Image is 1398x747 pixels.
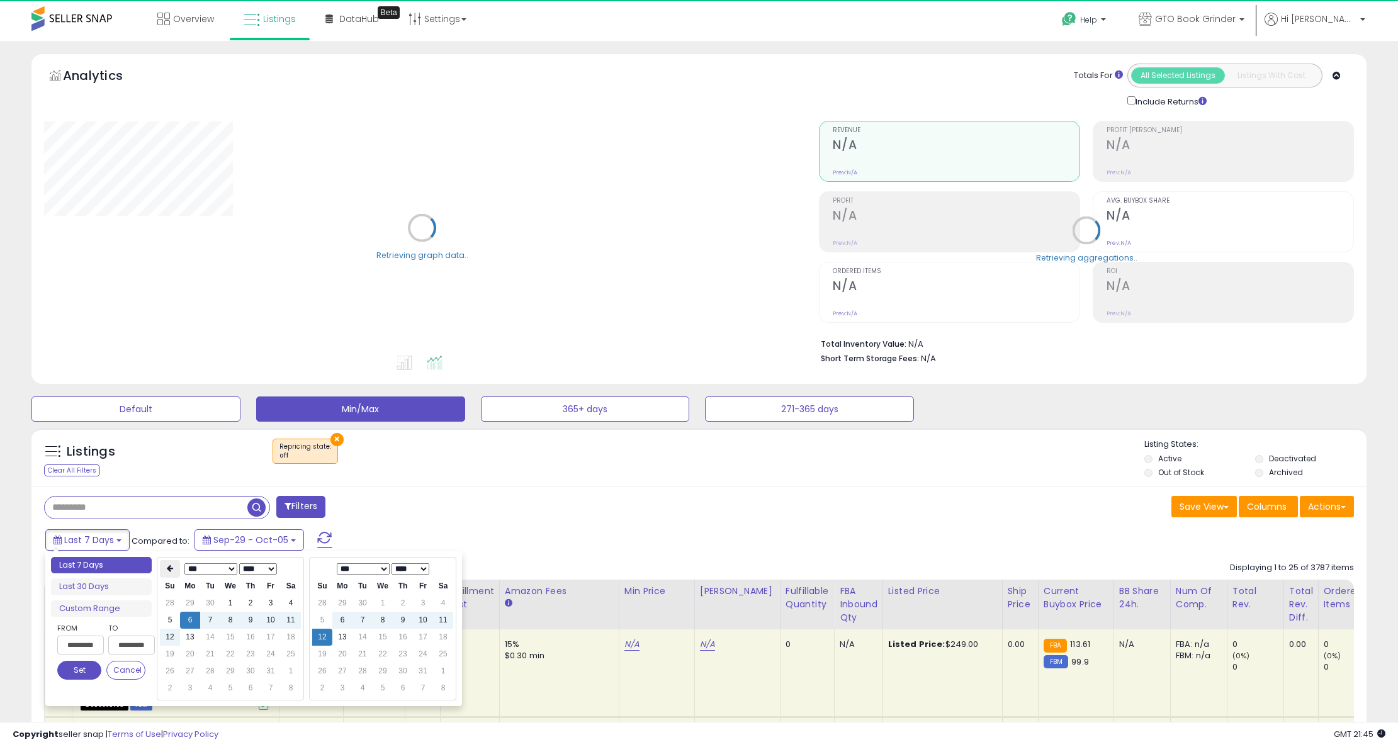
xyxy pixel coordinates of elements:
[433,646,453,663] td: 25
[1265,13,1365,41] a: Hi [PERSON_NAME]
[261,595,281,612] td: 3
[163,728,218,740] a: Privacy Policy
[446,585,494,611] div: Fulfillment Cost
[180,680,200,697] td: 3
[31,396,240,422] button: Default
[352,595,373,612] td: 30
[1334,728,1385,740] span: 2025-10-13 21:45 GMT
[352,663,373,680] td: 28
[332,595,352,612] td: 29
[1247,500,1287,513] span: Columns
[393,612,413,629] td: 9
[1155,13,1236,25] span: GTO Book Grinder
[433,612,453,629] td: 11
[160,663,180,680] td: 26
[481,396,690,422] button: 365+ days
[256,396,465,422] button: Min/Max
[332,680,352,697] td: 3
[1008,585,1033,611] div: Ship Price
[200,663,220,680] td: 28
[376,249,468,261] div: Retrieving graph data..
[180,629,200,646] td: 13
[220,629,240,646] td: 15
[1324,651,1341,661] small: (0%)
[1176,639,1217,650] div: FBA: n/a
[108,622,145,634] label: To
[700,585,775,598] div: [PERSON_NAME]
[281,595,301,612] td: 4
[45,529,130,551] button: Last 7 Days
[1289,639,1309,650] div: 0.00
[220,578,240,595] th: We
[160,629,180,646] td: 12
[352,680,373,697] td: 4
[281,663,301,680] td: 1
[312,646,332,663] td: 19
[13,728,59,740] strong: Copyright
[888,585,997,598] div: Listed Price
[240,680,261,697] td: 6
[433,629,453,646] td: 18
[373,578,393,595] th: We
[378,6,400,19] div: Tooltip anchor
[220,595,240,612] td: 1
[705,396,914,422] button: 271-365 days
[281,680,301,697] td: 8
[1289,585,1313,624] div: Total Rev. Diff.
[44,464,100,476] div: Clear All Filters
[261,663,281,680] td: 31
[332,663,352,680] td: 27
[160,612,180,629] td: 5
[413,663,433,680] td: 31
[1119,585,1165,611] div: BB Share 24h.
[1074,70,1123,82] div: Totals For
[160,646,180,663] td: 19
[240,612,261,629] td: 9
[505,639,609,650] div: 15%
[332,646,352,663] td: 20
[1070,638,1090,650] span: 113.61
[213,534,288,546] span: Sep-29 - Oct-05
[624,585,689,598] div: Min Price
[1008,639,1029,650] div: 0.00
[261,629,281,646] td: 17
[1224,67,1318,84] button: Listings With Cost
[200,595,220,612] td: 30
[180,612,200,629] td: 6
[1158,467,1204,478] label: Out of Stock
[240,629,261,646] td: 16
[240,663,261,680] td: 30
[240,595,261,612] td: 2
[352,646,373,663] td: 21
[888,638,945,650] b: Listed Price:
[312,595,332,612] td: 28
[57,622,101,634] label: From
[433,663,453,680] td: 1
[786,639,825,650] div: 0
[1324,585,1370,611] div: Ordered Items
[1300,496,1354,517] button: Actions
[786,585,829,611] div: Fulfillable Quantity
[51,557,152,574] li: Last 7 Days
[220,646,240,663] td: 22
[279,451,331,460] div: off
[180,663,200,680] td: 27
[63,67,147,87] h5: Analytics
[1269,453,1316,464] label: Deactivated
[281,612,301,629] td: 11
[200,612,220,629] td: 7
[57,661,101,680] button: Set
[1269,467,1303,478] label: Archived
[261,680,281,697] td: 7
[312,612,332,629] td: 5
[332,612,352,629] td: 6
[194,529,304,551] button: Sep-29 - Oct-05
[200,629,220,646] td: 14
[1131,67,1225,84] button: All Selected Listings
[700,638,715,651] a: N/A
[373,680,393,697] td: 5
[312,680,332,697] td: 2
[373,595,393,612] td: 1
[276,496,325,518] button: Filters
[393,646,413,663] td: 23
